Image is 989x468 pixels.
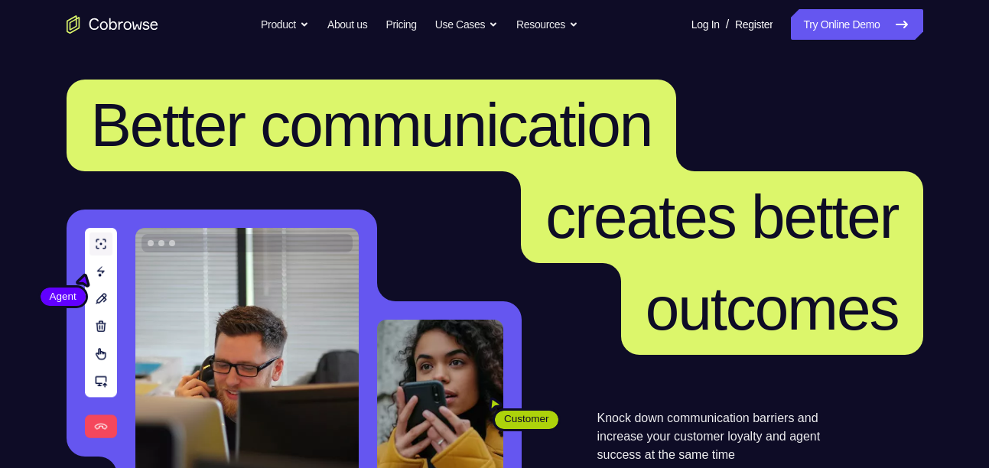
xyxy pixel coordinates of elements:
[261,9,309,40] button: Product
[735,9,773,40] a: Register
[327,9,367,40] a: About us
[516,9,578,40] button: Resources
[597,409,847,464] p: Knock down communication barriers and increase your customer loyalty and agent success at the sam...
[726,15,729,34] span: /
[91,91,652,159] span: Better communication
[435,9,498,40] button: Use Cases
[545,183,898,251] span: creates better
[67,15,158,34] a: Go to the home page
[646,275,899,343] span: outcomes
[386,9,416,40] a: Pricing
[691,9,720,40] a: Log In
[791,9,922,40] a: Try Online Demo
